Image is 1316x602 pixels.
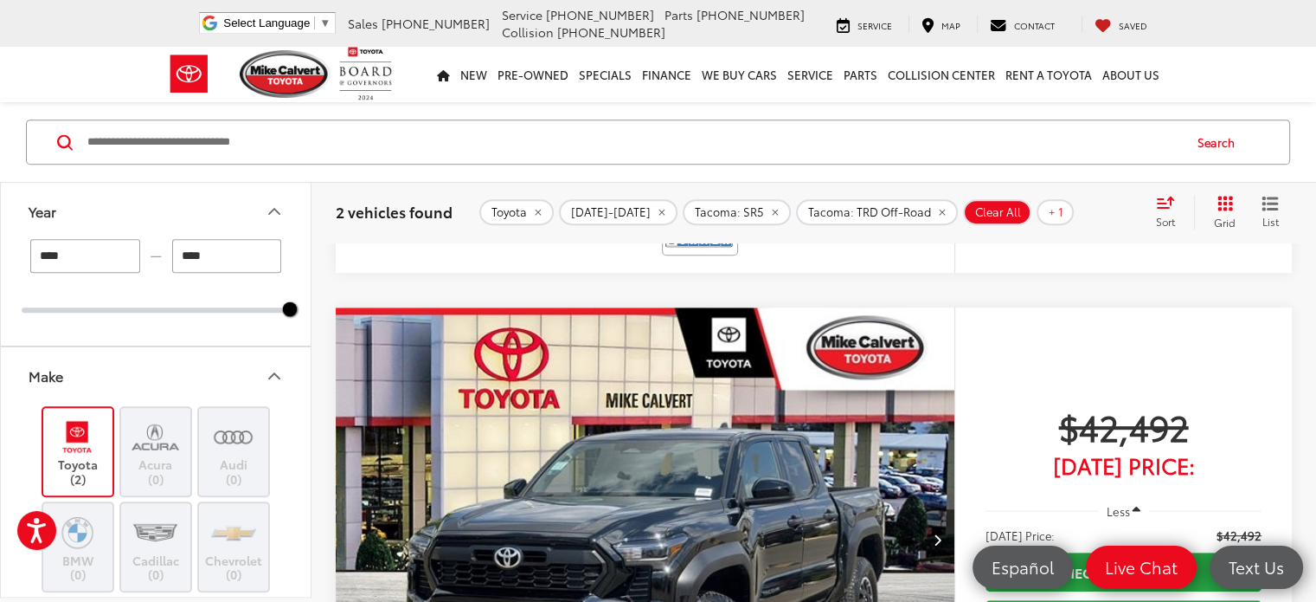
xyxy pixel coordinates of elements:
span: $42,492 [985,405,1261,448]
img: Mike Calvert Toyota in Houston, TX) [209,512,257,553]
span: [DATE] Price: [985,456,1261,474]
img: Mike Calvert Toyota in Houston, TX) [132,512,179,553]
div: Year [264,201,285,222]
span: List [1261,214,1279,229]
div: Make [264,366,285,386]
label: Audi (0) [199,417,269,487]
span: ▼ [319,16,331,29]
img: Mike Calvert Toyota in Houston, TX) [132,417,179,457]
a: Finance [637,47,697,102]
img: Mike Calvert Toyota in Houston, TX) [209,417,257,457]
a: Español [973,546,1073,589]
img: Mike Calvert Toyota in Houston, TX) [54,417,101,457]
button: remove Tacoma: TRD%20Off-Road [796,199,958,225]
span: Saved [1119,19,1147,32]
label: Toyota (2) [43,417,113,487]
a: My Saved Vehicles [1082,16,1160,33]
button: Select sort value [1147,195,1194,230]
button: remove 2025-2026 [559,199,677,225]
button: Next image [920,509,954,570]
button: remove Tacoma: SR5 [683,199,791,225]
a: Select Language​ [223,16,331,29]
a: Service [824,16,905,33]
a: Specials [574,47,637,102]
a: Parts [838,47,883,102]
span: Español [983,556,1062,578]
span: Toyota [491,205,527,219]
span: Clear All [975,205,1021,219]
span: [DATE] Price: [985,527,1055,544]
div: Year [29,203,56,219]
button: MakeMake [1,347,312,404]
span: Grid [1214,215,1236,230]
label: Acura (0) [121,417,191,487]
span: Less [1106,503,1129,519]
span: Text Us [1220,556,1293,578]
input: minimum [30,239,140,273]
span: [PHONE_NUMBER] [557,23,665,41]
a: Home [432,47,455,102]
a: Live Chat [1086,546,1197,589]
a: Rent a Toyota [1000,47,1097,102]
span: Sort [1156,214,1175,229]
label: Chevrolet (0) [199,512,269,582]
button: Less [1098,495,1150,527]
span: [DATE]-[DATE] [571,205,651,219]
span: [PHONE_NUMBER] [546,6,654,23]
button: Clear All [963,199,1031,225]
a: WE BUY CARS [697,47,782,102]
button: remove Toyota [479,199,554,225]
span: Collision [502,23,554,41]
span: $42,492 [1216,527,1261,544]
span: [PHONE_NUMBER] [697,6,805,23]
button: + 1 [1037,199,1074,225]
span: Parts [664,6,693,23]
label: BMW (0) [43,512,113,582]
label: Cadillac (0) [121,512,191,582]
span: Select Language [223,16,310,29]
span: 2 vehicles found [336,201,453,222]
span: Service [857,19,892,32]
span: Map [941,19,960,32]
button: Grid View [1194,195,1249,230]
a: Service [782,47,838,102]
input: Search by Make, Model, or Keyword [86,121,1181,163]
img: Mike Calvert Toyota [240,50,331,98]
span: Contact [1014,19,1055,32]
span: ​ [314,16,315,29]
a: About Us [1097,47,1165,102]
button: List View [1249,195,1292,230]
span: Tacoma: SR5 [695,205,764,219]
a: Collision Center [883,47,1000,102]
span: [PHONE_NUMBER] [382,15,490,32]
a: Map [908,16,973,33]
button: Search [1181,120,1260,164]
span: — [145,249,167,263]
img: Mike Calvert Toyota in Houston, TX) [54,512,101,553]
a: New [455,47,492,102]
a: Contact [977,16,1068,33]
a: Text Us [1210,546,1303,589]
span: Tacoma: TRD Off-Road [808,205,931,219]
input: maximum [172,239,282,273]
button: YearYear [1,183,312,239]
img: Toyota [157,46,221,102]
span: Live Chat [1096,556,1186,578]
div: Make [29,367,63,384]
span: + 1 [1049,205,1063,219]
span: Sales [348,15,378,32]
a: Pre-Owned [492,47,574,102]
span: Service [502,6,542,23]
